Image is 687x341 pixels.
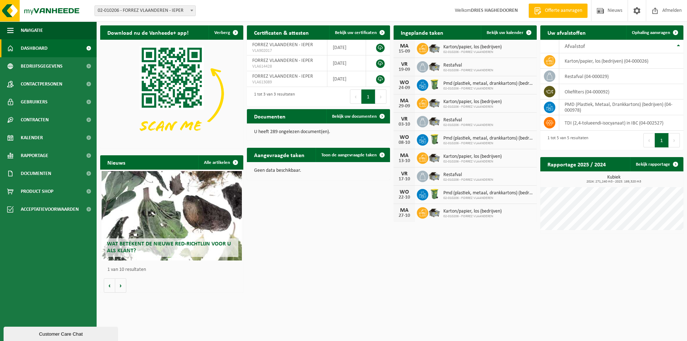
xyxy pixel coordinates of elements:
span: Karton/papier, los (bedrijven) [443,44,502,50]
span: 02-010206 - FORREZ VLAANDEREN [443,141,533,146]
a: Bekijk rapportage [630,157,683,171]
td: [DATE] [327,71,366,87]
span: FORREZ VLAANDEREN - IEPER [252,42,313,48]
button: Verberg [209,25,243,40]
strong: DRIES HAGHEDOOREN [471,8,518,13]
h2: Download nu de Vanheede+ app! [100,25,196,39]
img: WB-5000-GAL-GY-01 [428,42,440,54]
span: VLA614428 [252,64,322,69]
h2: Certificaten & attesten [247,25,316,39]
button: Next [375,89,386,104]
span: 02-010206 - FORREZ VLAANDEREN [443,87,533,91]
div: 1 tot 3 van 3 resultaten [250,89,295,104]
span: 02-010206 - FORREZ VLAANDEREN [443,105,502,109]
img: WB-0240-HPE-GN-50 [428,78,440,91]
span: FORREZ VLAANDEREN - IEPER [252,58,313,63]
span: Acceptatievoorwaarden [21,200,79,218]
span: Restafval [443,172,493,178]
img: WB-5000-GAL-GY-01 [428,97,440,109]
span: Offerte aanvragen [543,7,584,14]
iframe: chat widget [4,325,120,341]
div: VR [397,62,411,67]
div: 15-09 [397,49,411,54]
h2: Rapportage 2025 / 2024 [540,157,613,171]
button: Next [669,133,680,147]
span: Pmd (plastiek, metaal, drankkartons) (bedrijven) [443,81,533,87]
span: 02-010206 - FORREZ VLAANDEREN - IEPER [95,6,195,16]
span: Bekijk uw certificaten [335,30,377,35]
a: Bekijk uw documenten [326,109,389,123]
img: WB-5000-GAL-GY-01 [428,115,440,127]
div: 24-09 [397,86,411,91]
div: 1 tot 5 van 5 resultaten [544,132,588,148]
a: Bekijk uw certificaten [329,25,389,40]
button: 1 [655,133,669,147]
button: 1 [361,89,375,104]
td: PMD (Plastiek, Metaal, Drankkartons) (bedrijven) (04-000978) [559,99,683,115]
span: 02-010206 - FORREZ VLAANDEREN [443,214,502,219]
div: MA [397,43,411,49]
span: 02-010206 - FORREZ VLAANDEREN [443,68,493,73]
div: VR [397,116,411,122]
span: Bekijk uw kalender [487,30,523,35]
span: Verberg [214,30,230,35]
span: 02-010206 - FORREZ VLAANDEREN [443,178,493,182]
span: Restafval [443,63,493,68]
div: VR [397,171,411,177]
img: WB-0240-HPE-GN-50 [428,188,440,200]
span: Pmd (plastiek, metaal, drankkartons) (bedrijven) [443,136,533,141]
div: WO [397,80,411,86]
a: Bekijk uw kalender [481,25,536,40]
span: 2024: 271,240 m3 - 2025: 169,320 m3 [544,180,683,184]
span: Bedrijfsgegevens [21,57,63,75]
span: Ophaling aanvragen [632,30,670,35]
span: Bekijk uw documenten [332,114,377,119]
a: Wat betekent de nieuwe RED-richtlijn voor u als klant? [102,171,242,260]
span: VLA613089 [252,79,322,85]
h3: Kubiek [544,175,683,184]
a: Alle artikelen [198,155,243,170]
span: Karton/papier, los (bedrijven) [443,154,502,160]
img: WB-0240-HPE-GN-50 [428,133,440,145]
div: 29-09 [397,104,411,109]
p: Geen data beschikbaar. [254,168,383,173]
img: WB-5000-GAL-GY-01 [428,151,440,164]
img: WB-5000-GAL-GY-01 [428,206,440,218]
td: oliefilters (04-000092) [559,84,683,99]
button: Vorige [104,278,115,293]
span: Karton/papier, los (bedrijven) [443,99,502,105]
div: 17-10 [397,177,411,182]
h2: Aangevraagde taken [247,148,312,162]
span: Product Shop [21,182,53,200]
span: 02-010206 - FORREZ VLAANDEREN [443,196,533,200]
td: [DATE] [327,40,366,55]
button: Previous [643,133,655,147]
div: MA [397,208,411,213]
h2: Nieuws [100,155,132,169]
p: 1 van 10 resultaten [107,267,240,272]
div: 27-10 [397,213,411,218]
span: Navigatie [21,21,43,39]
a: Toon de aangevraagde taken [316,148,389,162]
div: WO [397,135,411,140]
td: TDI (2,4-tolueendi-isocyanaat) in IBC (04-002527) [559,115,683,131]
div: 08-10 [397,140,411,145]
span: Wat betekent de nieuwe RED-richtlijn voor u als klant? [107,241,231,254]
span: FORREZ VLAANDEREN - IEPER [252,74,313,79]
span: Restafval [443,117,493,123]
td: restafval (04-000029) [559,69,683,84]
div: 13-10 [397,159,411,164]
span: 02-010206 - FORREZ VLAANDEREN [443,160,502,164]
span: Pmd (plastiek, metaal, drankkartons) (bedrijven) [443,190,533,196]
p: U heeft 289 ongelezen document(en). [254,130,383,135]
span: 02-010206 - FORREZ VLAANDEREN - IEPER [94,5,196,16]
img: WB-5000-GAL-GY-01 [428,170,440,182]
div: WO [397,189,411,195]
div: MA [397,98,411,104]
span: Documenten [21,165,51,182]
td: [DATE] [327,55,366,71]
span: Kalender [21,129,43,147]
div: 19-09 [397,67,411,72]
button: Previous [350,89,361,104]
